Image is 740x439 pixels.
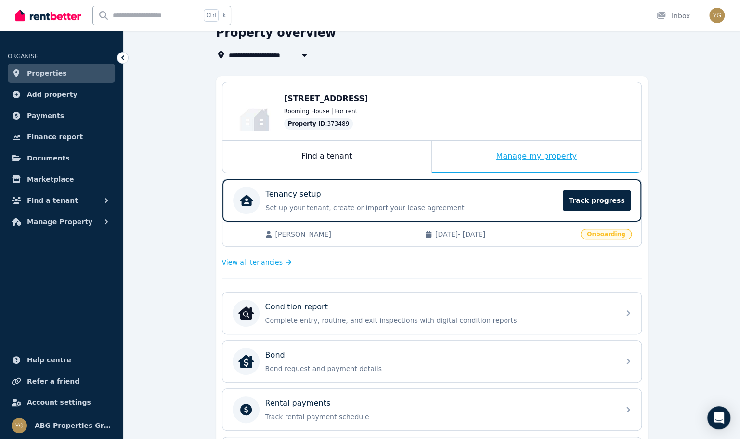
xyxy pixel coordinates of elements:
[27,89,78,100] span: Add property
[204,9,219,22] span: Ctrl
[222,141,431,173] div: Find a tenant
[8,148,115,168] a: Documents
[284,107,358,115] span: Rooming House | For rent
[8,64,115,83] a: Properties
[27,397,91,408] span: Account settings
[265,316,614,325] p: Complete entry, routine, and exit inspections with digital condition reports
[563,190,630,211] span: Track progress
[8,393,115,412] a: Account settings
[8,212,115,231] button: Manage Property
[265,349,285,361] p: Bond
[435,229,575,239] span: [DATE] - [DATE]
[222,257,283,267] span: View all tenancies
[27,152,70,164] span: Documents
[27,195,78,206] span: Find a tenant
[27,173,74,185] span: Marketplace
[222,179,641,222] a: Tenancy setupSet up your tenant, create or import your lease agreementTrack progress
[27,375,79,387] span: Refer a friend
[27,67,67,79] span: Properties
[284,94,368,103] span: [STREET_ADDRESS]
[8,85,115,104] a: Add property
[709,8,725,23] img: ABG Properties Group Pty Ltd
[266,188,321,200] p: Tenancy setup
[265,364,614,373] p: Bond request and payment details
[222,389,641,430] a: Rental paymentsTrack rental payment schedule
[707,406,730,429] div: Open Intercom Messenger
[284,118,353,130] div: : 373489
[265,301,328,313] p: Condition report
[222,12,226,19] span: k
[222,341,641,382] a: BondBondBond request and payment details
[275,229,415,239] span: [PERSON_NAME]
[8,53,38,60] span: ORGANISE
[238,354,254,369] img: Bond
[15,8,81,23] img: RentBetter
[216,25,336,40] h1: Property overview
[581,229,631,239] span: Onboarding
[8,170,115,189] a: Marketplace
[432,141,641,173] div: Manage my property
[12,418,27,433] img: ABG Properties Group Pty Ltd
[27,354,71,366] span: Help centre
[265,398,331,409] p: Rental payments
[8,350,115,370] a: Help centre
[288,120,325,128] span: Property ID
[656,11,690,21] div: Inbox
[266,203,558,213] p: Set up your tenant, create or import your lease agreement
[8,372,115,391] a: Refer a friend
[222,257,292,267] a: View all tenancies
[27,131,83,143] span: Finance report
[265,412,614,422] p: Track rental payment schedule
[8,106,115,125] a: Payments
[35,420,111,431] span: ABG Properties Group Pty Ltd
[8,127,115,146] a: Finance report
[27,110,64,121] span: Payments
[222,293,641,334] a: Condition reportCondition reportComplete entry, routine, and exit inspections with digital condit...
[238,306,254,321] img: Condition report
[8,191,115,210] button: Find a tenant
[27,216,92,227] span: Manage Property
